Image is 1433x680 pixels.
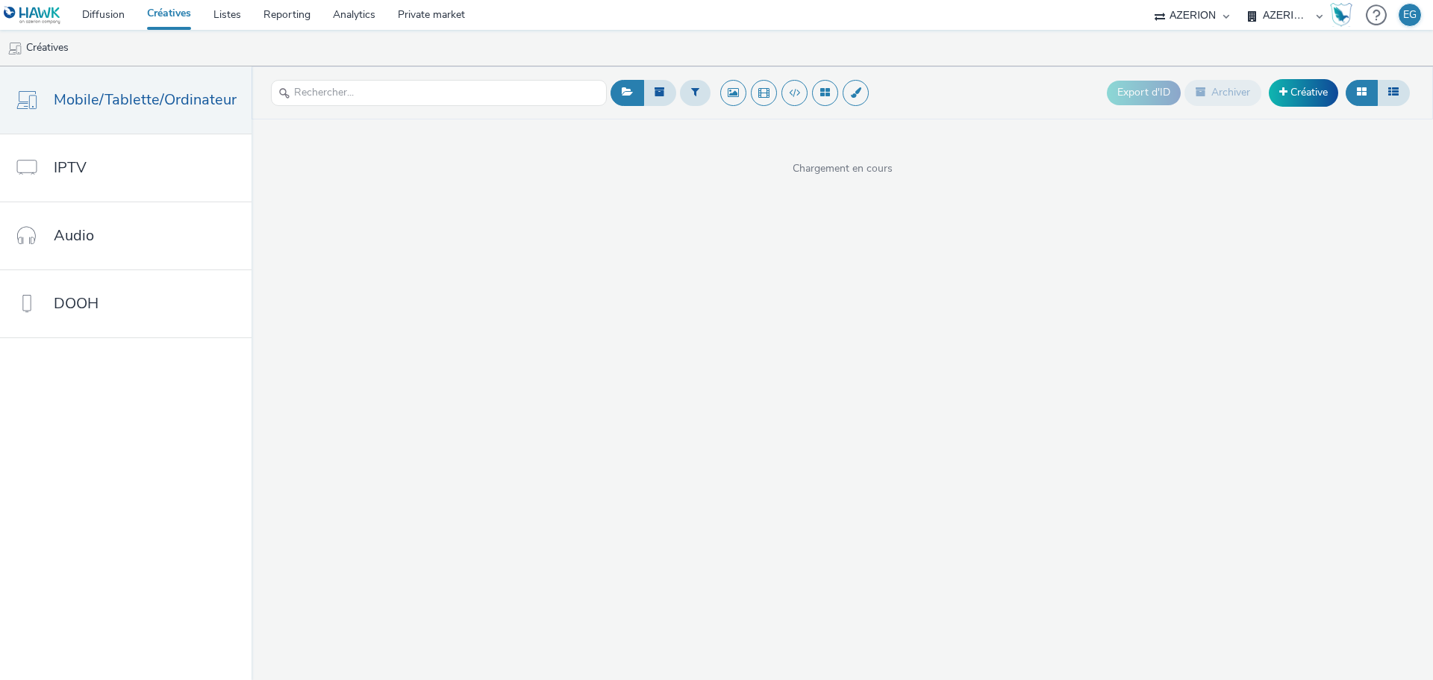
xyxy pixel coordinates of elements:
[1330,3,1352,27] img: Hawk Academy
[1403,4,1417,26] div: EG
[1269,79,1338,106] a: Créative
[4,6,61,25] img: undefined Logo
[54,89,237,110] span: Mobile/Tablette/Ordinateur
[252,161,1433,176] span: Chargement en cours
[54,293,99,314] span: DOOH
[1184,80,1261,105] button: Archiver
[54,157,87,178] span: IPTV
[7,41,22,56] img: mobile
[1107,81,1181,105] button: Export d'ID
[54,225,94,246] span: Audio
[1330,3,1358,27] a: Hawk Academy
[1377,80,1410,105] button: Liste
[271,80,607,106] input: Rechercher...
[1346,80,1378,105] button: Grille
